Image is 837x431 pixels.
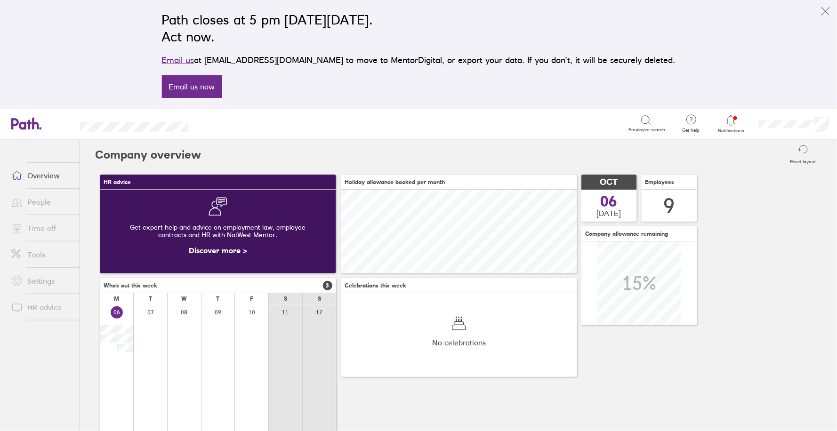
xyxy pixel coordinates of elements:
[284,295,287,302] div: S
[716,114,747,134] a: Notifications
[149,295,152,302] div: T
[4,166,80,185] a: Overview
[250,295,253,302] div: F
[323,281,332,290] span: 3
[601,194,618,209] span: 06
[4,219,80,238] a: Time off
[318,295,321,302] div: S
[597,209,621,217] span: [DATE]
[4,192,80,211] a: People
[162,55,194,65] a: Email us
[217,295,220,302] div: T
[162,11,676,45] h2: Path closes at 5 pm [DATE][DATE]. Act now.
[629,127,666,133] span: Employee search
[585,231,668,237] span: Company allowance remaining
[716,128,747,134] span: Notifications
[181,295,187,302] div: W
[104,282,157,289] span: Who's out this week
[4,271,80,290] a: Settings
[4,245,80,264] a: Tools
[664,194,675,218] div: 9
[95,140,201,170] h2: Company overview
[214,119,238,128] div: Search
[676,128,707,133] span: Get help
[189,246,247,255] a: Discover more >
[645,179,675,185] span: Employees
[785,156,822,165] label: Reset layout
[162,75,222,98] a: Email us now
[4,298,80,317] a: HR advice
[785,140,822,170] button: Reset layout
[162,54,676,67] p: at [EMAIL_ADDRESS][DOMAIN_NAME] to move to MentorDigital, or export your data. If you don’t, it w...
[432,338,486,347] span: No celebrations
[104,179,131,185] span: HR advice
[345,282,406,289] span: Celebrations this week
[114,295,119,302] div: M
[345,179,445,185] span: Holiday allowance booked per month
[600,177,618,187] span: OCT
[107,216,329,246] div: Get expert help and advice on employment law, employee contracts and HR with NatWest Mentor.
